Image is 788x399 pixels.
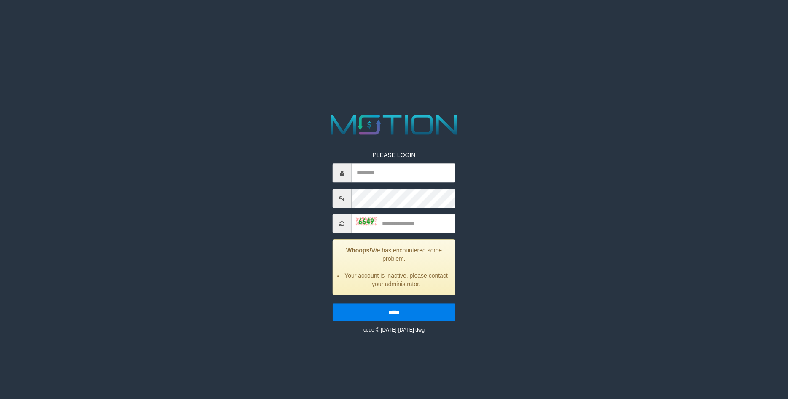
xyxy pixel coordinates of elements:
[344,272,449,289] li: Your account is inactive, please contact your administrator.
[363,327,425,333] small: code © [DATE]-[DATE] dwg
[346,247,371,254] strong: Whoops!
[333,151,455,160] p: PLEASE LOGIN
[333,240,455,295] div: We has encountered some problem.
[356,217,377,225] img: captcha
[325,111,463,138] img: MOTION_logo.png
